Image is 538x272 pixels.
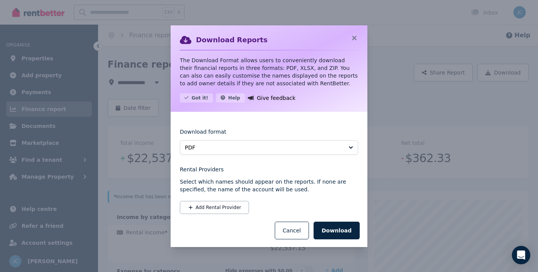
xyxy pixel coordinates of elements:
button: Add Rental Provider [180,201,249,214]
span: PDF [185,144,342,151]
label: Download format [180,128,226,140]
legend: Rental Providers [180,166,358,173]
button: Cancel [275,222,309,239]
button: PDF [180,140,358,155]
div: Open Intercom Messenger [512,246,530,264]
button: Download [314,222,360,239]
p: The Download Format allows users to conveniently download their financial reports in three format... [180,56,358,87]
a: Give feedback [248,93,296,103]
p: Select which names should appear on the reports. If none are specified, the name of the account w... [180,178,358,193]
button: Help [216,93,245,103]
h2: Download Reports [196,35,267,45]
button: Got it! [180,93,213,103]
